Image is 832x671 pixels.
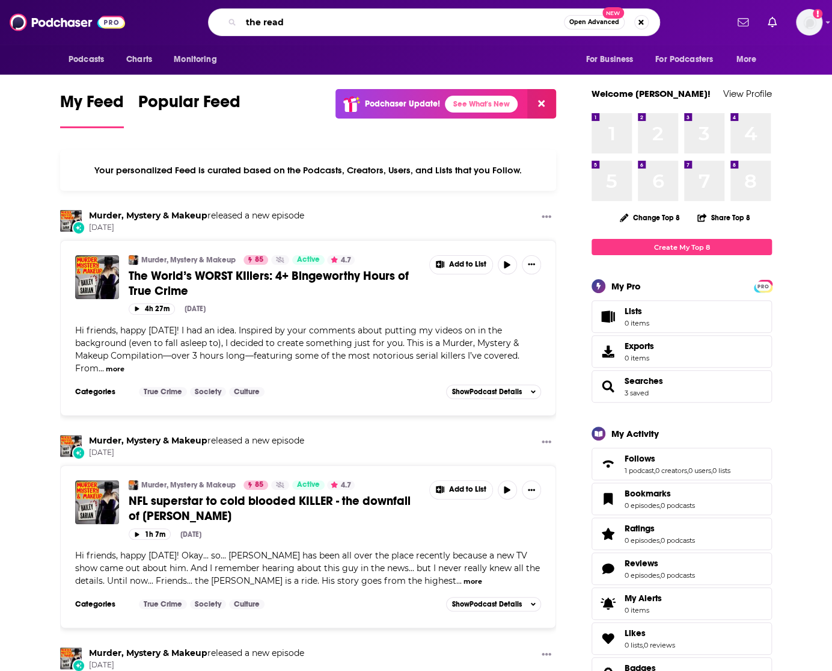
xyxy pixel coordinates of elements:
span: 0 items [625,319,649,327]
button: Show More Button [537,648,556,663]
h3: released a new episode [89,648,304,659]
button: 1h 7m [129,528,171,540]
img: Murder, Mystery & Makeup [129,480,138,490]
button: Open AdvancedNew [564,15,625,29]
a: Show notifications dropdown [733,12,753,32]
a: True Crime [139,387,187,397]
button: open menu [60,48,120,71]
button: Show More Button [430,256,492,274]
a: Murder, Mystery & Makeup [141,480,236,490]
a: NFL superstar to cold blooded KILLER - the downfall of [PERSON_NAME] [129,493,421,524]
span: 85 [255,479,263,491]
div: [DATE] [180,530,201,539]
a: Reviews [625,558,695,569]
span: Searches [625,376,663,386]
a: Bookmarks [625,488,695,499]
img: Murder, Mystery & Makeup [60,648,82,669]
span: , [659,536,661,545]
span: Hi friends, happy [DATE]! Okay... so... [PERSON_NAME] has been all over the place recently becaus... [75,550,540,586]
div: My Pro [611,280,641,292]
span: My Feed [60,91,124,119]
span: NFL superstar to cold blooded KILLER - the downfall of [PERSON_NAME] [129,493,411,524]
span: 85 [255,254,263,266]
span: Show Podcast Details [451,600,521,608]
a: My Alerts [592,587,772,620]
a: 0 episodes [625,571,659,580]
button: open menu [165,48,232,71]
a: 85 [243,480,268,490]
button: open menu [728,48,772,71]
a: Ratings [625,523,695,534]
button: 4.7 [327,255,355,265]
span: Bookmarks [625,488,671,499]
a: Create My Top 8 [592,239,772,255]
a: Ratings [596,525,620,542]
span: ... [99,363,104,374]
a: The World’s WORST KIllers: 4+ Bingeworthy Hours of True Crime [129,268,421,298]
a: Follows [596,456,620,472]
button: ShowPodcast Details [446,385,541,399]
a: Show notifications dropdown [763,12,782,32]
span: , [654,466,655,475]
span: 0 items [625,354,654,362]
span: My Alerts [596,595,620,612]
span: Reviews [625,558,658,569]
span: Lists [625,306,642,317]
a: 0 lists [625,641,643,649]
a: 3 saved [625,389,649,397]
span: My Alerts [625,593,662,604]
span: Add to List [449,260,486,269]
span: Searches [592,370,772,403]
span: , [687,466,688,475]
a: 0 creators [655,466,687,475]
span: [DATE] [89,660,304,670]
input: Search podcasts, credits, & more... [241,13,564,32]
svg: Add a profile image [813,9,822,19]
span: Show Podcast Details [451,388,521,396]
a: Murder, Mystery & Makeup [89,648,207,658]
h3: released a new episode [89,210,304,221]
a: 0 lists [712,466,730,475]
button: more [106,364,124,374]
div: Your personalized Feed is curated based on the Podcasts, Creators, Users, and Lists that you Follow. [60,150,556,191]
a: Active [292,480,325,490]
span: [DATE] [89,448,304,458]
span: , [659,571,661,580]
a: Podchaser - Follow, Share and Rate Podcasts [10,11,125,34]
span: Likes [625,628,646,639]
a: 0 episodes [625,536,659,545]
span: Reviews [592,552,772,585]
a: 0 users [688,466,711,475]
button: Show More Button [537,435,556,450]
a: Murder, Mystery & Makeup [89,210,207,221]
span: ... [456,575,462,586]
a: Murder, Mystery & Makeup [60,210,82,232]
button: open menu [577,48,648,71]
button: more [463,577,482,587]
a: Likes [596,630,620,647]
button: Show profile menu [796,9,822,36]
button: Change Top 8 [613,210,687,225]
a: Exports [592,335,772,368]
a: Searches [596,378,620,395]
span: 0 items [625,606,662,614]
img: NFL superstar to cold blooded KILLER - the downfall of Aaron Hernandez [75,480,119,524]
span: Podcasts [69,51,104,68]
a: PRO [756,281,770,290]
button: Show More Button [522,255,541,274]
div: My Activity [611,428,659,439]
a: True Crime [139,599,187,609]
span: Ratings [592,518,772,550]
button: ShowPodcast Details [446,597,541,611]
span: Popular Feed [138,91,240,119]
button: open menu [647,48,730,71]
span: More [736,51,757,68]
span: , [711,466,712,475]
a: Likes [625,628,675,639]
img: User Profile [796,9,822,36]
a: Society [190,599,226,609]
a: 85 [243,255,268,265]
a: 0 podcasts [661,571,695,580]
